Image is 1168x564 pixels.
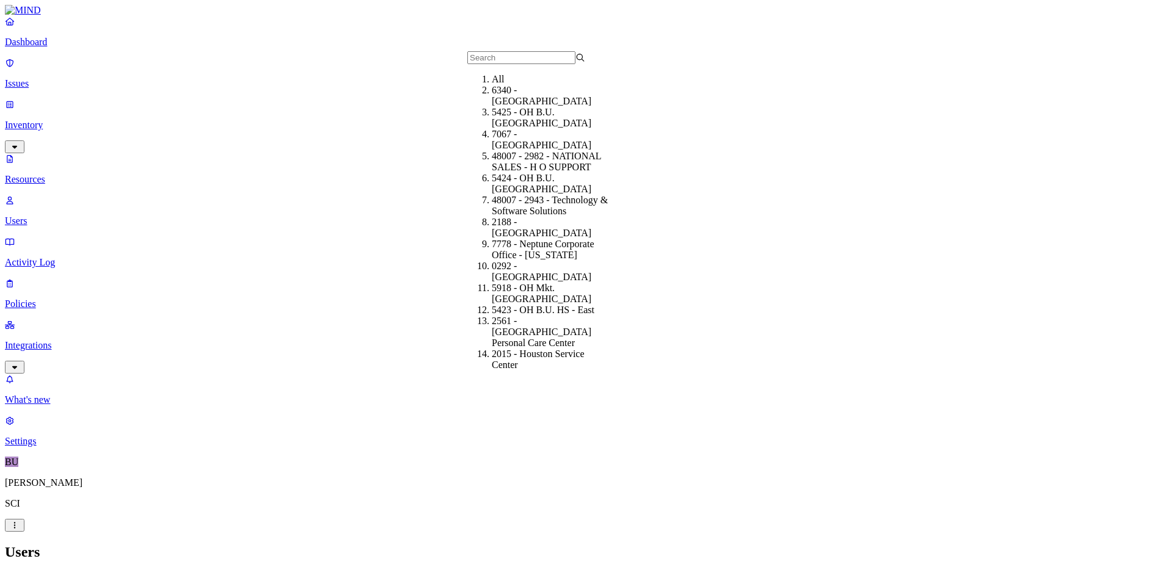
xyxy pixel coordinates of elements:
p: Inventory [5,120,1163,131]
a: Users [5,195,1163,226]
a: Inventory [5,99,1163,151]
div: 48007 - 2982 - NATIONAL SALES - H O SUPPORT [492,151,610,173]
a: Resources [5,153,1163,185]
p: Integrations [5,340,1163,351]
div: All [492,74,610,85]
div: 6340 - [GEOGRAPHIC_DATA] [492,85,610,107]
p: SCI [5,498,1163,509]
input: Search [467,51,575,64]
a: Activity Log [5,236,1163,268]
p: Issues [5,78,1163,89]
div: 7778 - Neptune Corporate Office - [US_STATE] [492,239,610,261]
div: 5424 - OH B.U. [GEOGRAPHIC_DATA] [492,173,610,195]
div: 2561 - [GEOGRAPHIC_DATA] Personal Care Center [492,316,610,349]
a: MIND [5,5,1163,16]
h2: Users [5,544,1163,560]
a: Settings [5,415,1163,447]
div: 0292 - [GEOGRAPHIC_DATA] [492,261,610,283]
a: What's new [5,374,1163,405]
div: 7067 - [GEOGRAPHIC_DATA] [492,129,610,151]
div: 2015 - Houston Service Center [492,349,610,371]
div: 48007 - 2943 - Technology & Software Solutions [492,195,610,217]
a: Policies [5,278,1163,309]
p: Settings [5,436,1163,447]
a: Issues [5,57,1163,89]
div: 5918 - OH Mkt. [GEOGRAPHIC_DATA] [492,283,610,305]
div: 2188 - [GEOGRAPHIC_DATA] [492,217,610,239]
p: Policies [5,298,1163,309]
div: 5425 - OH B.U. [GEOGRAPHIC_DATA] [492,107,610,129]
span: BU [5,457,18,467]
p: Activity Log [5,257,1163,268]
a: Integrations [5,319,1163,372]
div: 5423 - OH B.U. HS - East [492,305,610,316]
p: [PERSON_NAME] [5,477,1163,488]
p: Users [5,215,1163,226]
p: Dashboard [5,37,1163,48]
a: Dashboard [5,16,1163,48]
p: Resources [5,174,1163,185]
img: MIND [5,5,41,16]
p: What's new [5,394,1163,405]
